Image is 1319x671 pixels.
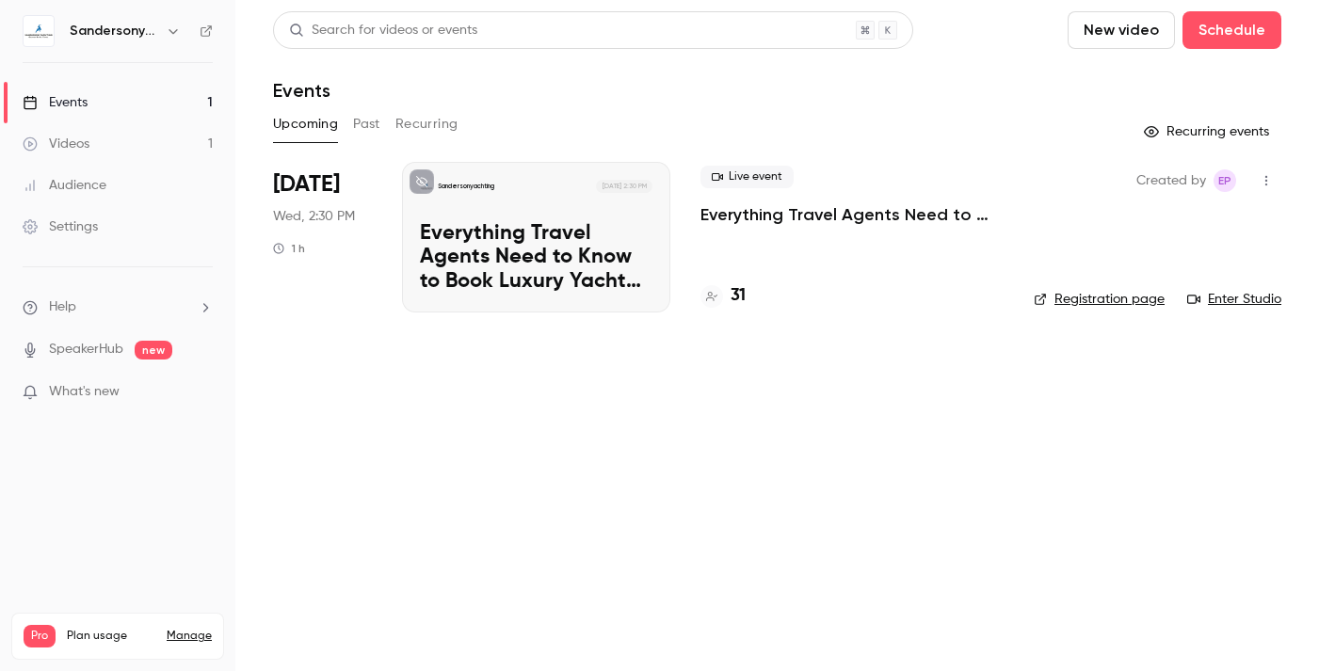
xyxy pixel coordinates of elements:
[402,162,670,312] a: Everything Travel Agents Need to Know to Book Luxury Yacht Charters with ConfidenceSandersonyacht...
[273,207,355,226] span: Wed, 2:30 PM
[731,283,746,309] h4: 31
[1034,290,1165,309] a: Registration page
[23,93,88,112] div: Events
[273,79,330,102] h1: Events
[289,21,477,40] div: Search for videos or events
[23,297,213,317] li: help-dropdown-opener
[1135,117,1281,147] button: Recurring events
[700,166,794,188] span: Live event
[700,283,746,309] a: 31
[23,217,98,236] div: Settings
[273,241,305,256] div: 1 h
[395,109,458,139] button: Recurring
[273,162,372,312] div: Sep 24 Wed, 2:30 PM (America/New York)
[23,176,106,195] div: Audience
[1136,169,1206,192] span: Created by
[1068,11,1175,49] button: New video
[1182,11,1281,49] button: Schedule
[1214,169,1236,192] span: erin pavane
[49,340,123,359] a: SpeakerHub
[49,297,76,317] span: Help
[67,629,155,644] span: Plan usage
[438,182,494,191] p: Sandersonyachting
[273,109,338,139] button: Upcoming
[596,180,651,193] span: [DATE] 2:30 PM
[420,222,652,295] p: Everything Travel Agents Need to Know to Book Luxury Yacht Charters with Confidence
[353,109,380,139] button: Past
[23,135,89,153] div: Videos
[167,629,212,644] a: Manage
[1218,169,1231,192] span: ep
[135,341,172,359] span: new
[24,16,54,46] img: Sandersonyachting
[700,203,1004,226] a: Everything Travel Agents Need to Know to Book Luxury Yacht Charters with Confidence
[273,169,340,200] span: [DATE]
[1187,290,1281,309] a: Enter Studio
[70,22,158,40] h6: Sandersonyachting
[24,625,56,647] span: Pro
[49,382,120,402] span: What's new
